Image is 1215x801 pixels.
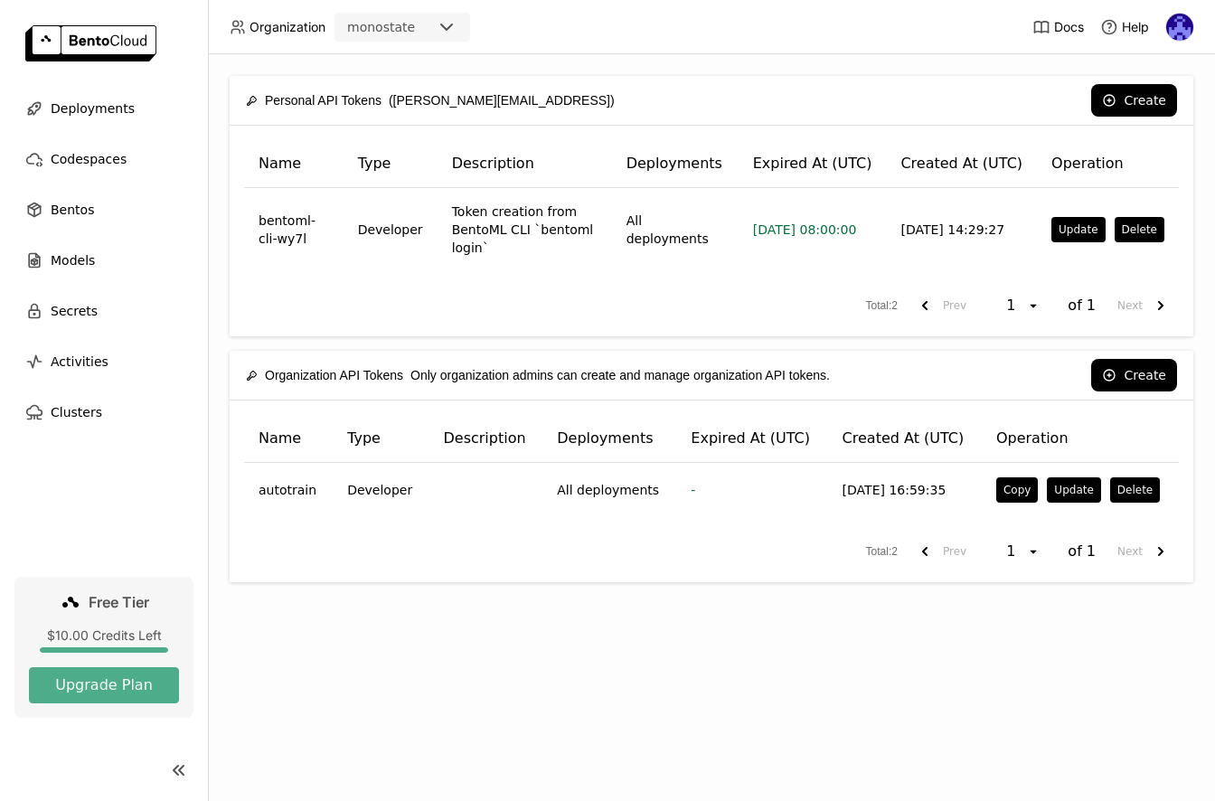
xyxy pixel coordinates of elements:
span: - [691,483,695,497]
td: All deployments [542,463,676,517]
th: Expired At (UTC) [739,140,887,188]
td: Developer [333,463,429,517]
td: Developer [344,188,438,271]
a: Deployments [14,90,193,127]
span: Secrets [51,300,98,322]
a: Free Tier$10.00 Credits LeftUpgrade Plan [14,577,193,718]
input: Selected monostate. [417,19,419,37]
span: Organization API Tokens [265,365,403,385]
td: All deployments [612,188,739,271]
span: Codespaces [51,148,127,170]
div: Help [1100,18,1149,36]
th: Name [244,415,333,463]
span: Personal API Tokens [265,90,381,110]
span: Organization [250,19,325,35]
svg: open [1026,298,1041,313]
span: Help [1122,19,1149,35]
a: Secrets [14,293,193,329]
div: ([PERSON_NAME][EMAIL_ADDRESS]) [246,81,615,119]
img: logo [25,25,156,61]
span: Clusters [51,401,102,423]
svg: open [1026,544,1041,559]
td: Token creation from BentoML CLI `bentoml login` [438,188,612,271]
span: Free Tier [89,593,149,611]
div: Only organization admins can create and manage organization API tokens. [246,356,830,394]
button: previous page. current page 1 of 1 [907,535,974,568]
th: Operation [982,415,1179,463]
button: next page. current page 1 of 1 [1110,289,1179,322]
th: Created At (UTC) [828,415,982,463]
a: Docs [1032,18,1084,36]
td: autotrain [244,463,333,517]
a: Codespaces [14,141,193,177]
span: Models [51,250,95,271]
td: [DATE] 16:59:35 [828,463,982,517]
span: of 1 [1068,542,1096,561]
a: Bentos [14,192,193,228]
button: Upgrade Plan [29,667,179,703]
span: [DATE] 08:00:00 [753,222,857,237]
th: Operation [1037,140,1179,188]
button: next page. current page 1 of 1 [1110,535,1179,568]
button: Delete [1110,477,1160,503]
button: Update [1051,217,1105,242]
button: Delete [1115,217,1164,242]
div: 1 [1001,542,1026,561]
span: Total : 2 [866,297,898,315]
th: Type [344,140,438,188]
button: Copy [996,477,1038,503]
span: Total : 2 [866,543,898,561]
th: Deployments [612,140,739,188]
span: Deployments [51,98,135,119]
th: Name [244,140,344,188]
button: previous page. current page 1 of 1 [907,289,974,322]
a: Models [14,242,193,278]
th: Created At (UTC) [886,140,1037,188]
span: Activities [51,351,108,372]
span: Bentos [51,199,94,221]
th: Description [438,140,612,188]
button: Create [1091,84,1177,117]
div: monostate [347,18,415,36]
img: Andrew correa [1166,14,1193,41]
span: of 1 [1068,297,1096,315]
th: Deployments [542,415,676,463]
a: Activities [14,344,193,380]
span: Docs [1054,19,1084,35]
div: 1 [1001,297,1026,315]
td: [DATE] 14:29:27 [886,188,1037,271]
th: Type [333,415,429,463]
th: Expired At (UTC) [676,415,827,463]
td: bentoml-cli-wy7l [244,188,344,271]
th: Description [429,415,542,463]
button: Update [1047,477,1100,503]
div: $10.00 Credits Left [29,627,179,644]
button: Create [1091,359,1177,391]
a: Clusters [14,394,193,430]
